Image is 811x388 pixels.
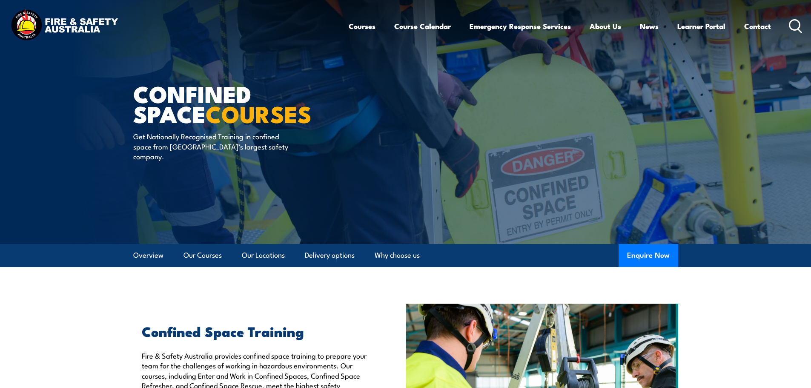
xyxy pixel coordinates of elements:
[183,244,222,267] a: Our Courses
[142,325,367,337] h2: Confined Space Training
[206,95,312,131] strong: COURSES
[677,15,725,37] a: Learner Portal
[744,15,771,37] a: Contact
[133,244,163,267] a: Overview
[133,131,289,161] p: Get Nationally Recognised Training in confined space from [GEOGRAPHIC_DATA]’s largest safety comp...
[394,15,451,37] a: Course Calendar
[375,244,420,267] a: Why choose us
[242,244,285,267] a: Our Locations
[619,244,678,267] button: Enquire Now
[640,15,659,37] a: News
[349,15,375,37] a: Courses
[470,15,571,37] a: Emergency Response Services
[305,244,355,267] a: Delivery options
[133,83,344,123] h1: Confined Space
[590,15,621,37] a: About Us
